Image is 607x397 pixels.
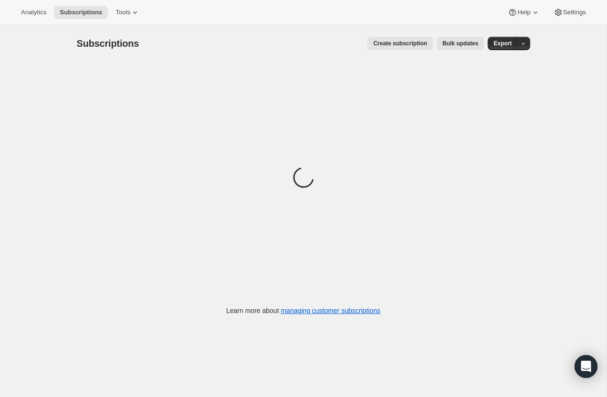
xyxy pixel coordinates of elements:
button: Subscriptions [54,6,108,19]
button: Help [502,6,545,19]
button: Analytics [15,6,52,19]
div: Open Intercom Messenger [575,355,597,378]
span: Export [493,40,512,47]
a: managing customer subscriptions [281,307,380,314]
span: Create subscription [373,40,427,47]
span: Settings [563,9,586,16]
p: Learn more about [226,306,380,315]
span: Help [517,9,530,16]
button: Create subscription [367,37,433,50]
button: Tools [110,6,146,19]
button: Settings [548,6,592,19]
button: Export [488,37,517,50]
span: Subscriptions [77,38,139,49]
span: Analytics [21,9,46,16]
button: Bulk updates [437,37,484,50]
span: Subscriptions [60,9,102,16]
span: Tools [115,9,130,16]
span: Bulk updates [442,40,478,47]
